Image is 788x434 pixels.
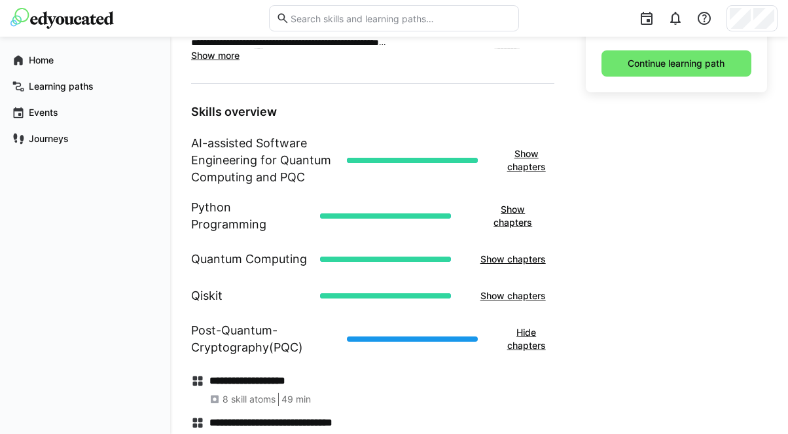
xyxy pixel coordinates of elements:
span: 49 min [281,393,311,406]
button: Show chapters [472,283,554,309]
h1: Qiskit [191,287,223,304]
span: Show more [191,50,240,61]
button: Show chapters [472,246,554,272]
span: Show chapters [478,253,548,266]
span: Continue learning path [626,57,726,70]
h3: Skills overview [191,105,554,119]
h1: Post-Quantum-Cryptography(PQC) [191,322,336,356]
span: 8 skill atoms [223,393,276,406]
h1: Python Programming [191,199,310,233]
span: Show chapters [505,147,548,173]
button: Show chapters [499,141,554,180]
button: Show chapters [472,196,554,236]
span: Show chapters [478,289,548,302]
h1: Quantum Computing [191,251,307,268]
button: Continue learning path [601,50,751,77]
button: Hide chapters [499,319,554,359]
span: Hide chapters [505,326,548,352]
h1: AI-assisted Software Engineering for Quantum Computing and PQC [191,135,336,186]
span: Show chapters [478,203,548,229]
input: Search skills and learning paths… [289,12,511,24]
